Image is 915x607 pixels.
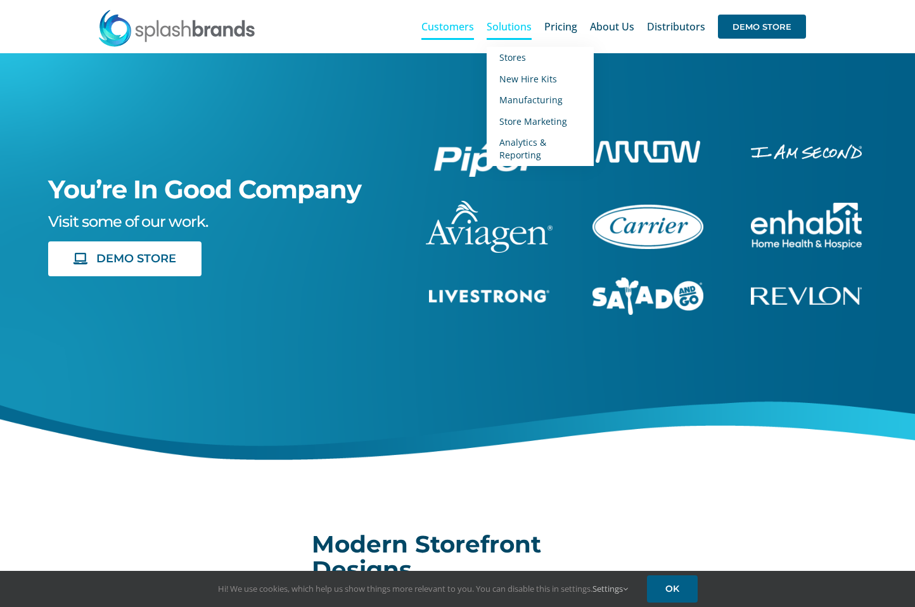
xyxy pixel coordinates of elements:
[312,532,603,582] h2: Modern Storefront Designs
[592,278,703,316] img: Salad And Go Store
[218,583,628,594] span: Hi! We use cookies, which help us show things more relevant to you. You can disable this in setti...
[544,6,577,47] a: Pricing
[487,111,594,132] a: Store Marketing
[751,287,862,305] img: Revlon
[499,115,567,127] span: Store Marketing
[751,201,862,215] a: enhabit-stacked-white
[596,141,700,163] img: Arrow Store
[718,15,806,39] span: DEMO STORE
[592,203,703,217] a: carrier-1B
[421,6,474,47] a: Customers
[596,139,700,153] a: arrow-white
[544,22,577,32] span: Pricing
[48,174,361,205] span: You’re In Good Company
[592,276,703,290] a: sng-1C
[718,6,806,47] a: DEMO STORE
[751,285,862,299] a: revlon-flat-white
[98,9,256,47] img: SplashBrands.com Logo
[590,22,634,32] span: About Us
[487,47,594,68] a: Stores
[434,127,545,177] img: Piper Pilot Ship
[421,6,806,47] nav: Main Menu
[499,51,526,63] span: Stores
[647,575,698,603] a: OK
[487,68,594,90] a: New Hire Kits
[592,205,703,249] img: Carrier Brand Store
[434,125,545,139] a: piper-White
[96,252,176,265] span: DEMO STORE
[48,212,208,231] span: Visit some of our work.
[499,73,557,85] span: New Hire Kits
[48,241,202,276] a: DEMO STORE
[487,132,594,165] a: Analytics & Reporting
[647,22,705,32] span: Distributors
[426,201,553,253] img: aviagen-1C
[499,94,563,106] span: Manufacturing
[592,583,628,594] a: Settings
[751,203,862,250] img: Enhabit Gear Store
[751,144,862,159] img: I Am Second Store
[751,143,862,157] a: enhabit-stacked-white
[499,136,546,161] span: Analytics & Reporting
[647,6,705,47] a: Distributors
[487,89,594,111] a: Manufacturing
[429,290,549,303] img: Livestrong Store
[421,22,474,32] span: Customers
[429,288,549,302] a: livestrong-5E-website
[487,22,532,32] span: Solutions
